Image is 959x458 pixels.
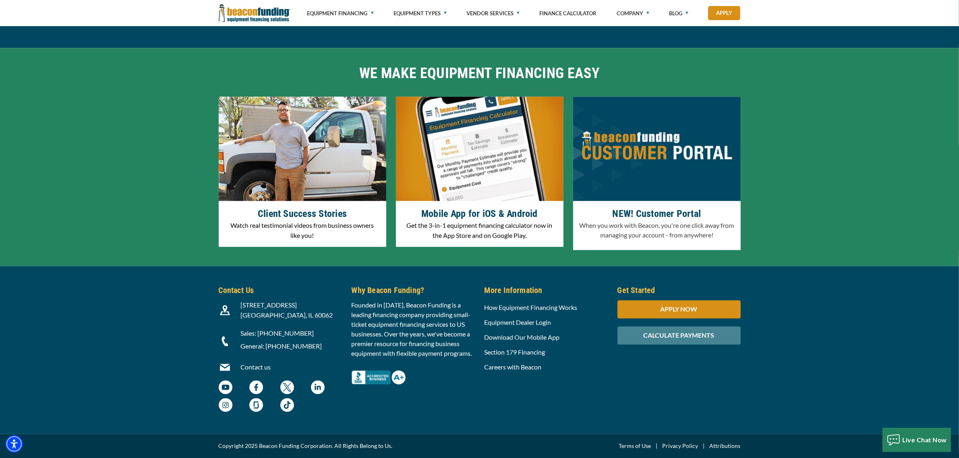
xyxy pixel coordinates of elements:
span: | [651,441,663,451]
div: CALCULATE PAYMENTS [617,326,741,345]
span: Live Chat Now [903,436,947,444]
img: Beacon Funding location [220,305,230,315]
a: Apply [708,6,740,20]
a: Download Our Mobile App [485,333,560,341]
a: Beacon Funding twitter - open in a new tab [280,384,294,392]
span: Copyright 2025 Beacon Funding Corporation. All Rights Belong to Us. [219,441,393,451]
img: customer portal [573,97,741,201]
img: Beacon Funding Facebook [249,380,263,394]
a: Section 179 Financing [485,348,545,356]
a: Beacon Funding TikTok - open in a new tab [280,402,294,410]
p: General: [PHONE_NUMBER] [241,341,342,351]
img: Beacon Funding YouTube Channel [219,380,232,394]
h5: More Information [485,284,608,296]
img: Beacon Funding twitter [280,380,294,394]
img: Instant Estimates Online Calculator Phone [396,97,563,201]
h4: NEW! Customer Portal [579,207,735,221]
p: Sales: [PHONE_NUMBER] [241,328,342,338]
h5: Get Started [617,284,741,296]
a: Better Business Bureau Complaint Free A+ Rating - open in a new tab [352,368,406,376]
h5: Why Beacon Funding? [352,284,475,296]
span: | [698,441,710,451]
a: Terms of Use [619,441,651,451]
button: Live Chat Now [882,428,951,452]
span: Watch real testimonial videos from business owners like you! [231,221,374,239]
img: Video of customer who is a tow truck driver in front of his tow truck smiling [219,97,386,201]
img: Beacon Funding Glassdoor [249,398,263,412]
a: Beacon Funding YouTube Channel - open in a new tab [219,384,232,392]
a: Careers with Beacon [485,363,542,371]
p: When you work with Beacon, you're one click away from managing your account - from anywhere! [579,221,735,240]
img: Beacon Funding Phone [220,336,230,346]
h5: Contact Us [219,284,342,296]
span: Get the 3-in-1 equipment financing calculator now in the App Store and on Google Play. [407,221,553,239]
img: Beacon Funding LinkedIn [311,380,325,394]
div: APPLY NOW [617,300,741,318]
img: Better Business Bureau Complaint Free A+ Rating [352,370,406,384]
h2: WE MAKE EQUIPMENT FINANCING EASY [219,64,741,83]
h4: Client Success Stories [225,207,380,221]
img: Beacon Funding Instagram [219,398,232,412]
span: [STREET_ADDRESS] [GEOGRAPHIC_DATA], IL 60062 [241,301,333,319]
a: Contact us [241,363,271,371]
a: Equipment Dealer Login [485,318,551,326]
h4: Mobile App for iOS & Android [402,207,557,221]
img: Beacon Funding TikTok [280,398,294,412]
a: Beacon Funding Facebook - open in a new tab [249,384,263,392]
a: Beacon Funding LinkedIn - open in a new tab [311,384,325,392]
a: Beacon Funding Instagram - open in a new tab [219,402,232,410]
a: APPLY NOW [617,305,741,313]
a: Attributions [710,441,741,451]
a: CALCULATE PAYMENTS [617,331,741,339]
p: Founded in [DATE], Beacon Funding is a leading financing company providing small-ticket equipment... [352,300,475,358]
a: How Equipment Financing Works [485,303,578,311]
img: Beacon Funding Email Contact Icon [220,362,230,372]
a: Beacon Funding Glassdoor - open in a new tab [249,402,263,410]
div: Accessibility Menu [5,435,23,453]
a: Privacy Policy [663,441,698,451]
